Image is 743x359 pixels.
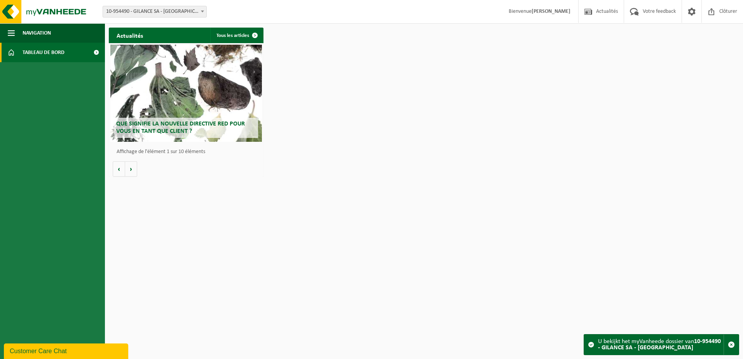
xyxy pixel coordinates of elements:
span: 10-954490 - GILANCE SA - NIVELLES [103,6,207,17]
button: Vorige [113,161,125,177]
iframe: chat widget [4,342,130,359]
div: U bekijkt het myVanheede dossier van [598,335,724,355]
button: Volgende [125,161,137,177]
a: Que signifie la nouvelle directive RED pour vous en tant que client ? [110,45,262,142]
span: 10-954490 - GILANCE SA - NIVELLES [103,6,206,17]
p: Affichage de l'élément 1 sur 10 éléments [117,149,260,155]
span: Tableau de bord [23,43,65,62]
a: Tous les articles [210,28,263,43]
span: Navigation [23,23,51,43]
strong: [PERSON_NAME] [532,9,570,14]
strong: 10-954490 - GILANCE SA - [GEOGRAPHIC_DATA] [598,338,721,351]
span: Que signifie la nouvelle directive RED pour vous en tant que client ? [116,121,245,134]
h2: Actualités [109,28,151,43]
